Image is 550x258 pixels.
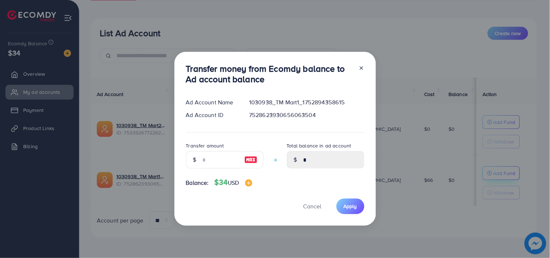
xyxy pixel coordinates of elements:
[243,111,370,119] div: 7528623930656063504
[287,142,351,149] label: Total balance in ad account
[245,179,252,187] img: image
[228,179,239,187] span: USD
[186,142,224,149] label: Transfer amount
[344,203,357,210] span: Apply
[215,178,252,187] h4: $34
[303,202,322,210] span: Cancel
[336,199,364,214] button: Apply
[243,98,370,107] div: 1030938_TM Mart1_1752894358615
[180,98,244,107] div: Ad Account Name
[294,199,331,214] button: Cancel
[244,155,257,164] img: image
[186,179,209,187] span: Balance:
[186,63,353,84] h3: Transfer money from Ecomdy balance to Ad account balance
[180,111,244,119] div: Ad Account ID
